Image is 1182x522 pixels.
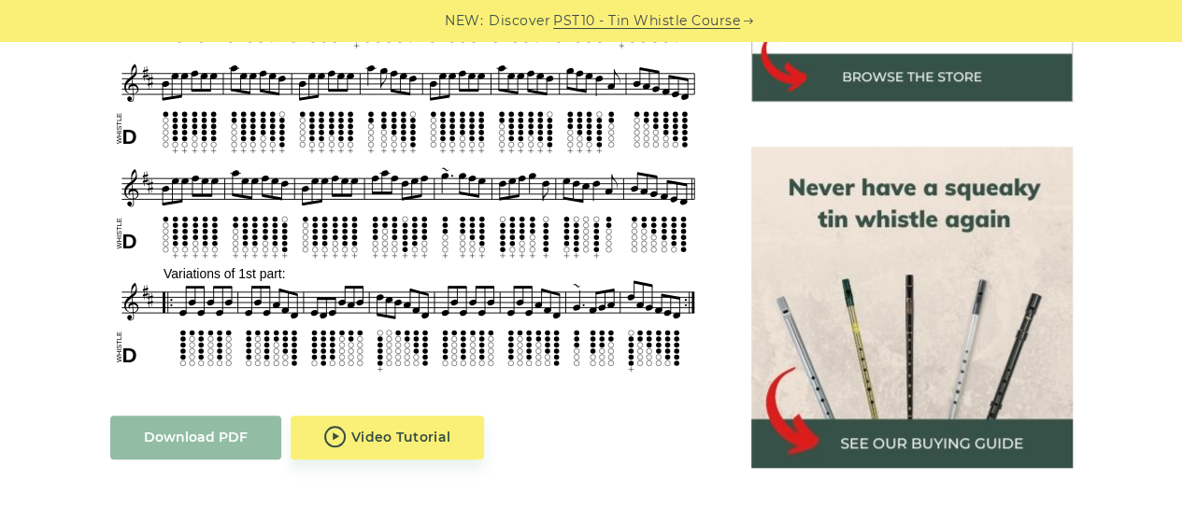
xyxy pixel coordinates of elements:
[291,416,485,459] a: Video Tutorial
[553,10,740,32] a: PST10 - Tin Whistle Course
[445,10,483,32] span: NEW:
[751,147,1073,468] img: tin whistle buying guide
[489,10,550,32] span: Discover
[110,416,281,459] a: Download PDF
